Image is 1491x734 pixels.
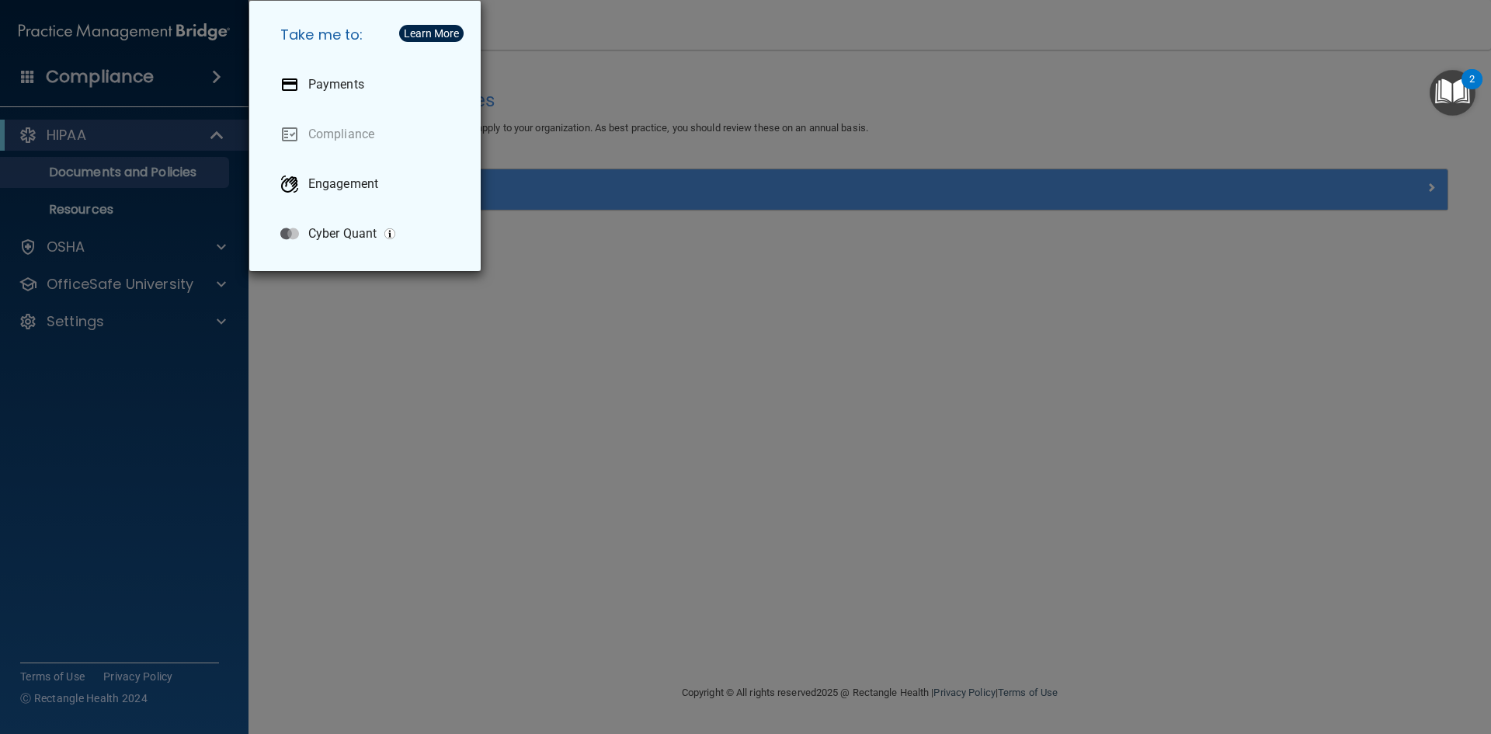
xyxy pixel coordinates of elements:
[268,113,468,156] a: Compliance
[308,176,378,192] p: Engagement
[1430,70,1475,116] button: Open Resource Center, 2 new notifications
[1469,79,1475,99] div: 2
[268,63,468,106] a: Payments
[308,226,377,242] p: Cyber Quant
[1413,627,1472,686] iframe: Drift Widget Chat Controller
[308,77,364,92] p: Payments
[404,28,459,39] div: Learn More
[399,25,464,42] button: Learn More
[268,162,468,206] a: Engagement
[268,13,468,57] h5: Take me to:
[268,212,468,256] a: Cyber Quant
